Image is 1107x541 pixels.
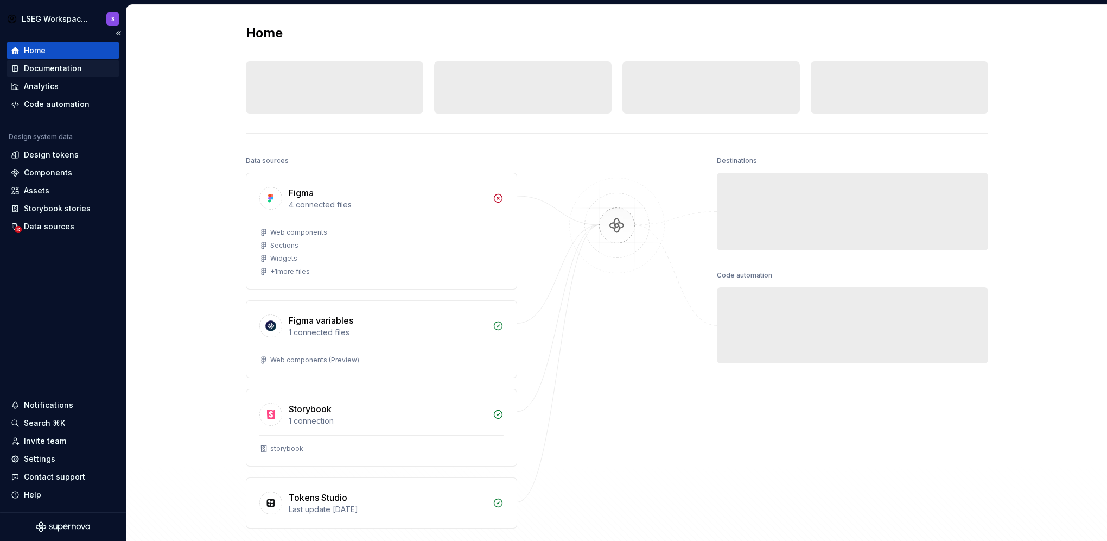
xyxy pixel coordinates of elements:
[270,254,297,263] div: Widgets
[24,45,46,56] div: Home
[24,203,91,214] div: Storybook stories
[111,15,115,23] div: S
[717,268,772,283] div: Code automation
[36,521,90,532] svg: Supernova Logo
[289,504,486,515] div: Last update [DATE]
[7,42,119,59] a: Home
[246,477,517,529] a: Tokens StudioLast update [DATE]
[246,24,283,42] h2: Home
[270,356,359,364] div: Web components (Preview)
[24,221,74,232] div: Data sources
[7,397,119,414] button: Notifications
[24,436,66,446] div: Invite team
[24,471,85,482] div: Contact support
[22,14,91,24] div: LSEG Workspace Design System
[111,26,126,41] button: Collapse sidebar
[7,78,119,95] a: Analytics
[7,164,119,181] a: Components
[7,450,119,468] a: Settings
[7,182,119,199] a: Assets
[24,418,65,429] div: Search ⌘K
[270,444,303,453] div: storybook
[7,146,119,163] a: Design tokens
[289,186,314,199] div: Figma
[24,63,82,74] div: Documentation
[24,454,55,464] div: Settings
[270,228,327,237] div: Web components
[9,133,73,141] div: Design system data
[7,486,119,504] button: Help
[246,300,517,378] a: Figma variables1 connected filesWeb components (Preview)
[246,153,289,168] div: Data sources
[289,314,353,327] div: Figma variables
[2,7,124,30] button: LSEG Workspace Design SystemS
[246,173,517,290] a: Figma4 connected filesWeb componentsSectionsWidgets+1more files
[7,200,119,217] a: Storybook stories
[289,416,486,426] div: 1 connection
[246,389,517,467] a: Storybook1 connectionstorybook
[24,149,79,160] div: Design tokens
[7,432,119,450] a: Invite team
[289,402,332,416] div: Storybook
[24,489,41,500] div: Help
[270,241,298,250] div: Sections
[7,468,119,486] button: Contact support
[289,491,347,504] div: Tokens Studio
[24,99,90,110] div: Code automation
[24,185,49,196] div: Assets
[7,414,119,432] button: Search ⌘K
[24,167,72,178] div: Components
[7,218,119,235] a: Data sources
[289,199,486,210] div: 4 connected files
[289,327,486,338] div: 1 connected files
[270,267,310,276] div: + 1 more files
[7,96,119,113] a: Code automation
[24,400,73,411] div: Notifications
[717,153,757,168] div: Destinations
[7,60,119,77] a: Documentation
[24,81,59,92] div: Analytics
